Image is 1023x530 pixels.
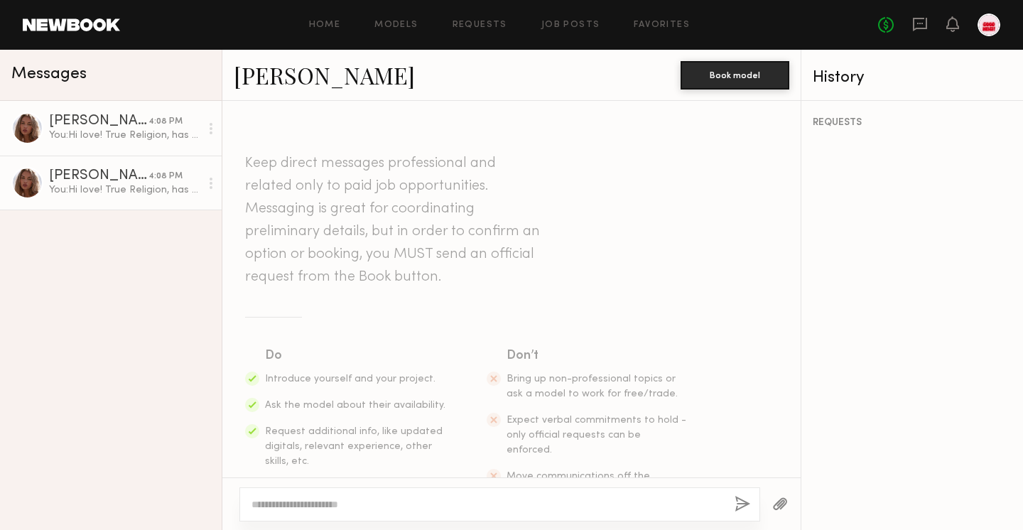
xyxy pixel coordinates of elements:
div: Don’t [507,346,688,366]
a: Job Posts [541,21,600,30]
div: You: Hi love! True Religion, has shortlisted you for some upcoming projects and would love to hav... [49,183,200,197]
span: Move communications off the platform. [507,472,650,496]
a: Models [374,21,418,30]
span: Expect verbal commitments to hold - only official requests can be enforced. [507,416,686,455]
div: History [813,70,1012,86]
div: REQUESTS [813,118,1012,128]
div: [PERSON_NAME] [49,114,148,129]
div: Do [265,346,447,366]
span: Introduce yourself and your project. [265,374,435,384]
span: Request additional info, like updated digitals, relevant experience, other skills, etc. [265,427,443,466]
div: [PERSON_NAME] [49,169,148,183]
div: 4:08 PM [148,170,183,183]
a: [PERSON_NAME] [234,60,415,90]
a: Home [309,21,341,30]
span: Ask the model about their availability. [265,401,445,410]
span: Bring up non-professional topics or ask a model to work for free/trade. [507,374,678,399]
button: Book model [681,61,789,90]
div: 4:08 PM [148,115,183,129]
div: You: Hi love! True Religion, has shortlisted you for some upcoming projects and would love to hav... [49,129,200,142]
header: Keep direct messages professional and related only to paid job opportunities. Messaging is great ... [245,152,543,288]
a: Book model [681,68,789,80]
a: Requests [453,21,507,30]
a: Favorites [634,21,690,30]
span: Messages [11,66,87,82]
